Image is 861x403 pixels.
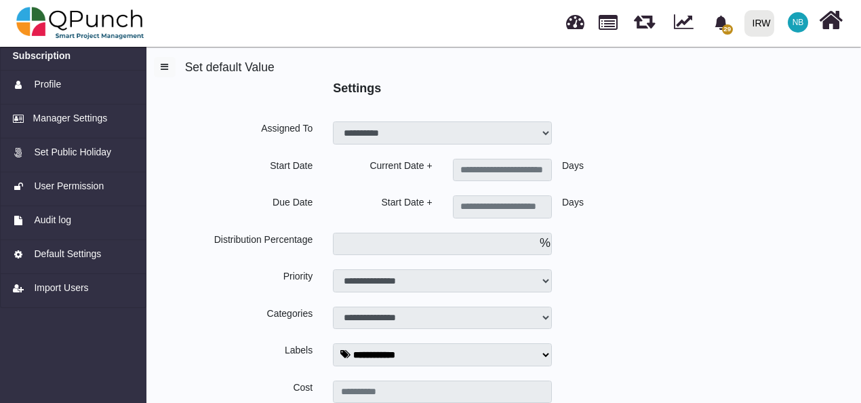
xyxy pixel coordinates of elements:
span: Manager Settings [33,111,108,126]
div: Start Date [144,159,323,182]
h5: Set default Value [154,57,851,75]
span: Default Settings [34,247,101,261]
span: % [540,236,550,250]
a: IRW [738,1,780,45]
span: Releases [634,7,655,29]
span: NB [793,18,804,26]
div: Priority [144,269,323,292]
span: Set Public Holiday [34,145,111,159]
svg: bell fill [714,16,728,30]
div: IRW [753,12,771,35]
img: qpunch-sp.fa6292f.png [16,3,144,43]
div: Assigned To [144,121,323,145]
div: Current Date + [323,159,442,182]
div: Notification [709,10,733,35]
h6: Subscription [13,50,71,62]
div: Distribution Percentage [144,233,323,256]
i: Home [819,7,843,33]
div: Labels [144,343,323,366]
a: NB [780,1,816,44]
span: Profile [34,77,61,92]
div: Days [144,195,861,218]
div: Categories [144,307,323,330]
a: bell fill29 [706,1,739,43]
span: Dashboard [566,8,584,28]
span: Projects [599,9,618,30]
span: Audit log [34,213,71,227]
div: Days [144,159,861,182]
span: Nabiha Batool [788,12,808,33]
span: User Permission [34,179,104,193]
b: Settings [333,81,381,95]
span: 29 [722,24,733,35]
div: Start Date + [323,195,442,218]
div: Dynamic Report [667,1,706,45]
div: Due Date [144,195,323,218]
span: Import Users [34,281,88,295]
